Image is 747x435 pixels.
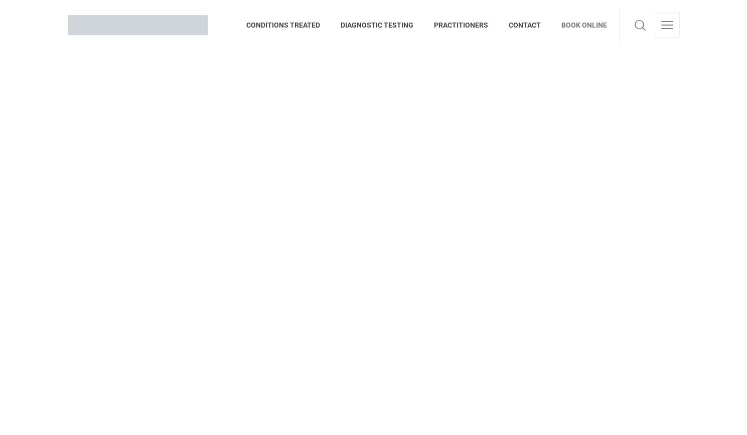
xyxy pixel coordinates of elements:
[499,17,551,33] span: CONTACT
[68,15,208,35] img: Brisbane Naturopath
[424,8,499,43] a: PRACTITIONERS
[246,8,331,43] a: CONDITIONS TREATED
[331,8,424,43] a: DIAGNOSTIC TESTING
[246,17,331,33] span: CONDITIONS TREATED
[499,8,551,43] a: CONTACT
[551,17,607,33] span: BOOK ONLINE
[331,17,424,33] span: DIAGNOSTIC TESTING
[632,13,649,38] a: Search
[68,8,208,43] a: Brisbane Naturopath
[424,17,499,33] span: PRACTITIONERS
[551,8,607,43] a: BOOK ONLINE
